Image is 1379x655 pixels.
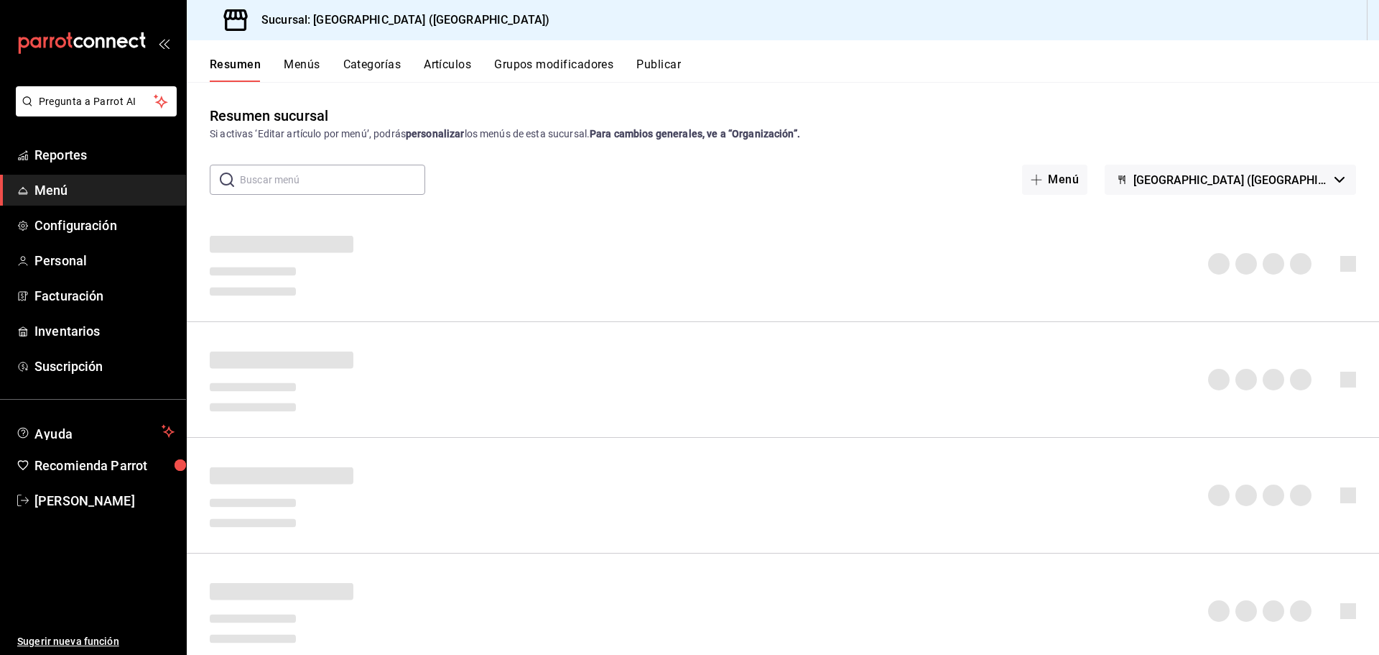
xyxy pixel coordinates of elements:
button: Menús [284,58,320,82]
span: Menú [34,180,175,200]
button: Resumen [210,58,261,82]
button: Publicar [636,58,681,82]
span: Ayuda [34,423,156,440]
button: open_drawer_menu [158,37,170,49]
button: Menú [1022,165,1087,195]
span: Inventarios [34,321,175,341]
span: Recomienda Parrot [34,456,175,475]
span: Pregunta a Parrot AI [39,94,154,109]
span: Reportes [34,145,175,165]
button: [GEOGRAPHIC_DATA] ([GEOGRAPHIC_DATA]) [1105,165,1356,195]
strong: personalizar [406,128,465,139]
span: Sugerir nueva función [17,634,175,649]
div: Resumen sucursal [210,105,328,127]
h3: Sucursal: [GEOGRAPHIC_DATA] ([GEOGRAPHIC_DATA]) [250,12,549,29]
span: Personal [34,251,175,270]
div: Si activas ‘Editar artículo por menú’, podrás los menús de esta sucursal. [210,127,1356,142]
span: [PERSON_NAME] [34,491,175,510]
span: Configuración [34,216,175,235]
span: Suscripción [34,357,175,376]
button: Pregunta a Parrot AI [16,86,177,116]
button: Categorías [343,58,401,82]
button: Artículos [424,58,471,82]
a: Pregunta a Parrot AI [10,104,177,119]
span: [GEOGRAPHIC_DATA] ([GEOGRAPHIC_DATA]) [1133,173,1329,187]
strong: Para cambios generales, ve a “Organización”. [590,128,800,139]
input: Buscar menú [240,165,425,194]
div: navigation tabs [210,58,1379,82]
button: Grupos modificadores [494,58,613,82]
span: Facturación [34,286,175,306]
